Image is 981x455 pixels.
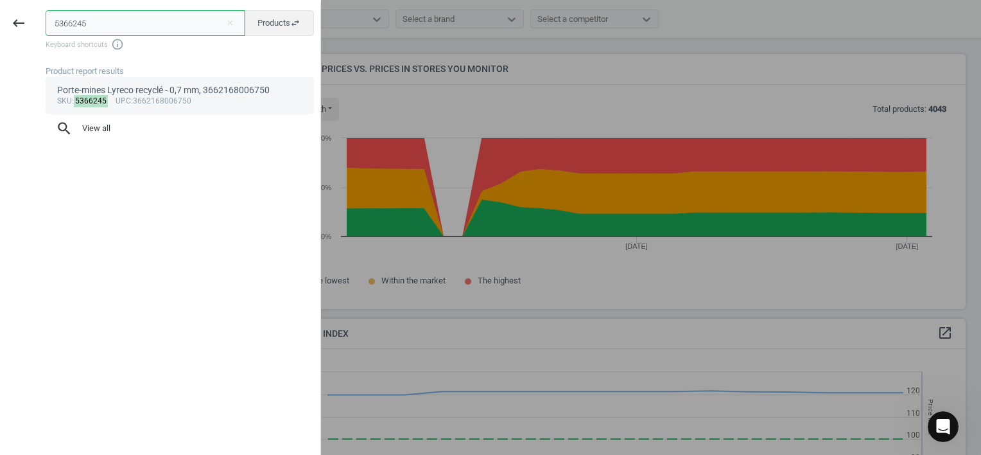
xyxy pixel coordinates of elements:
span: Products [257,17,300,29]
span: Keyboard shortcuts [46,38,314,51]
span: sku [57,96,72,105]
i: swap_horiz [290,18,300,28]
div: Product report results [46,66,320,77]
i: keyboard_backspace [11,15,26,31]
div: : :3662168006750 [57,96,303,107]
button: Close [220,17,239,29]
button: keyboard_backspace [4,8,33,39]
mark: 5366245 [74,95,109,107]
iframe: Intercom live chat [928,411,959,442]
div: Porte-mines Lyreco recyclé - 0,7 mm, 3662168006750 [57,84,303,96]
span: upc [116,96,131,105]
span: View all [56,120,304,137]
button: searchView all [46,114,314,143]
i: search [56,120,73,137]
button: Productsswap_horiz [244,10,314,36]
i: info_outline [111,38,124,51]
input: Enter the SKU or product name [46,10,245,36]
